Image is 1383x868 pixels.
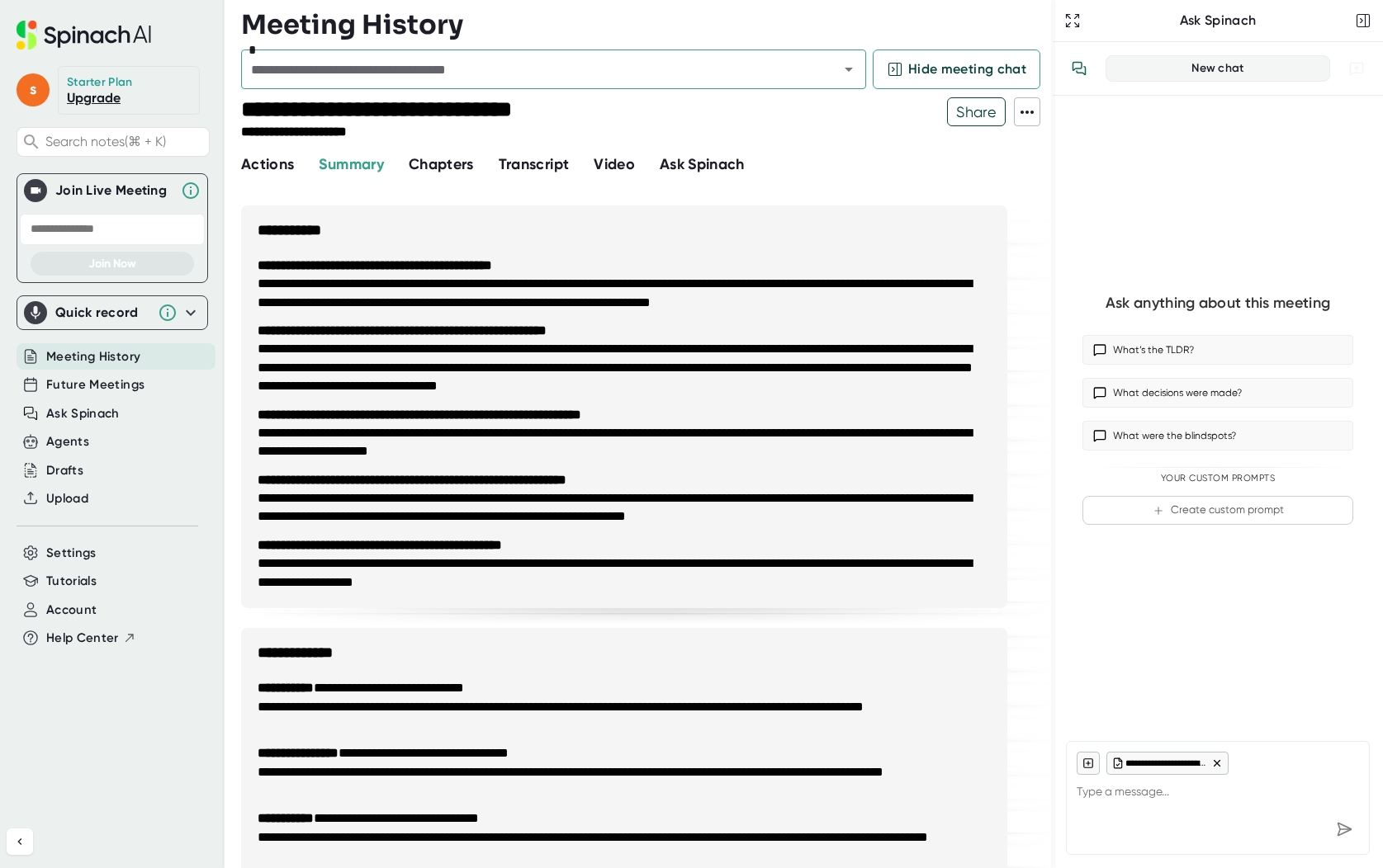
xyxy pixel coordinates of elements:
button: Summary [319,153,383,176]
button: Transcript [499,153,570,176]
div: Quick record [24,296,201,329]
h3: Meeting History [241,9,463,40]
button: Chapters [409,153,474,176]
span: Transcript [499,155,570,173]
span: Summary [319,155,383,173]
img: Join Live Meeting [27,182,44,199]
a: Upgrade [67,90,121,106]
button: Collapse sidebar [7,828,33,855]
div: Join Live Meeting [55,182,173,199]
button: What were the blindspots? [1082,421,1353,451]
button: Expand to Ask Spinach page [1061,9,1084,32]
div: Join Live MeetingJoin Live Meeting [24,174,201,207]
div: Ask Spinach [1084,12,1352,29]
button: Actions [241,153,294,176]
div: Starter Plan [67,75,133,90]
button: What decisions were made? [1082,378,1353,408]
button: Join Now [31,252,194,276]
div: Ask anything about this meeting [1106,294,1330,313]
span: Join Now [88,257,136,271]
button: Hide meeting chat [873,50,1040,89]
span: Share [948,97,1005,126]
button: Meeting History [46,347,140,366]
button: Account [46,601,97,620]
span: Help Center [46,629,119,648]
button: Tutorials [46,572,97,591]
div: Your Custom Prompts [1082,473,1353,484]
button: Settings [46,544,97,563]
span: Video [594,155,635,173]
div: Send message [1329,814,1359,844]
button: Ask Spinach [660,153,745,176]
span: Search notes (⌘ + K) [45,134,205,149]
span: Ask Spinach [660,155,745,173]
button: Help Center [46,629,136,648]
button: Open [837,58,860,81]
button: Video [594,153,635,176]
span: s [17,73,50,106]
button: Close conversation sidebar [1352,9,1375,32]
button: Agents [46,432,89,451]
button: What’s the TLDR? [1082,335,1353,365]
span: Actions [241,155,294,173]
div: New chat [1116,61,1319,76]
button: Share [947,97,1006,126]
button: Drafts [46,461,83,480]
button: Create custom prompt [1082,496,1353,525]
button: View conversation history [1063,52,1096,85]
span: Hide meeting chat [908,59,1026,79]
div: Quick record [55,304,149,321]
button: Upload [46,489,88,508]
button: Ask Spinach [46,404,120,423]
button: Future Meetings [46,375,144,394]
span: Chapters [409,155,474,173]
